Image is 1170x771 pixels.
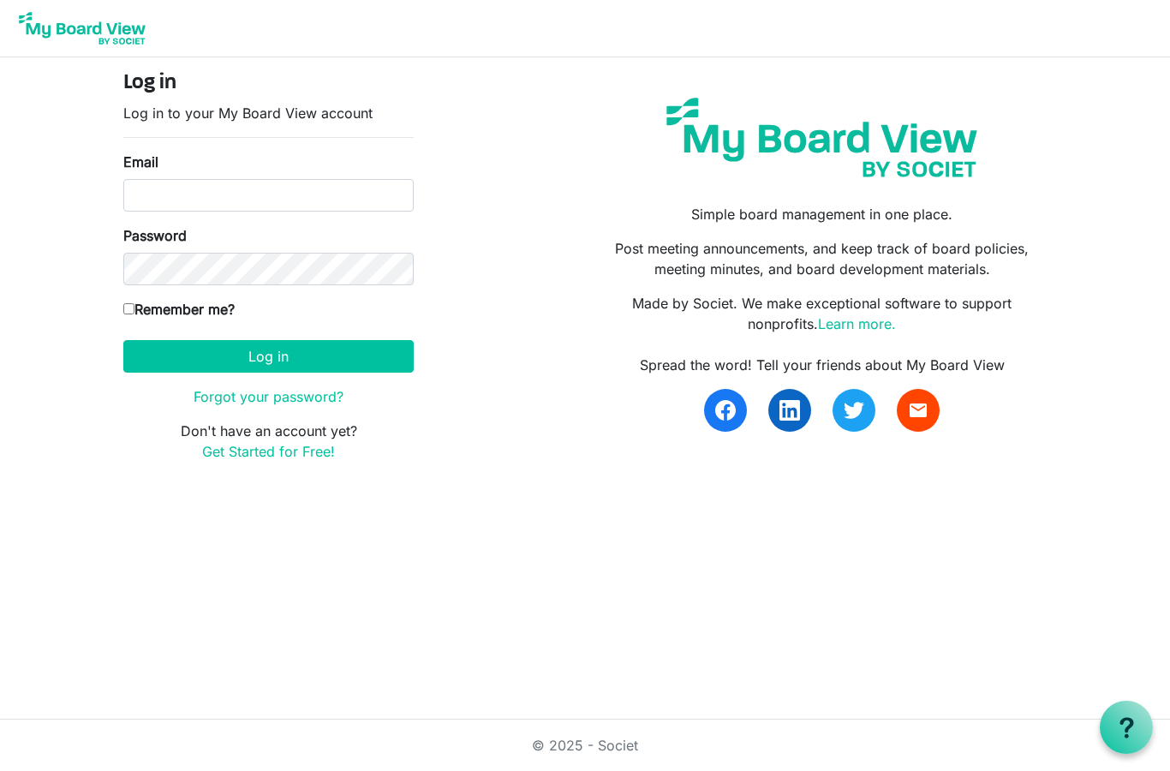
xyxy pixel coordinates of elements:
img: linkedin.svg [779,400,800,421]
img: facebook.svg [715,400,736,421]
img: my-board-view-societ.svg [654,85,990,190]
img: My Board View Logo [14,7,151,50]
label: Email [123,152,158,172]
button: Log in [123,340,414,373]
a: Forgot your password? [194,388,343,405]
label: Password [123,225,187,246]
img: twitter.svg [844,400,864,421]
a: © 2025 - Societ [532,737,638,754]
a: Get Started for Free! [202,443,335,460]
p: Log in to your My Board View account [123,103,414,123]
h4: Log in [123,71,414,96]
p: Don't have an account yet? [123,421,414,462]
div: Spread the word! Tell your friends about My Board View [598,355,1047,375]
a: Learn more. [818,315,896,332]
p: Post meeting announcements, and keep track of board policies, meeting minutes, and board developm... [598,238,1047,279]
p: Simple board management in one place. [598,204,1047,224]
span: email [908,400,928,421]
p: Made by Societ. We make exceptional software to support nonprofits. [598,293,1047,334]
input: Remember me? [123,303,134,314]
a: email [897,389,940,432]
label: Remember me? [123,299,235,320]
